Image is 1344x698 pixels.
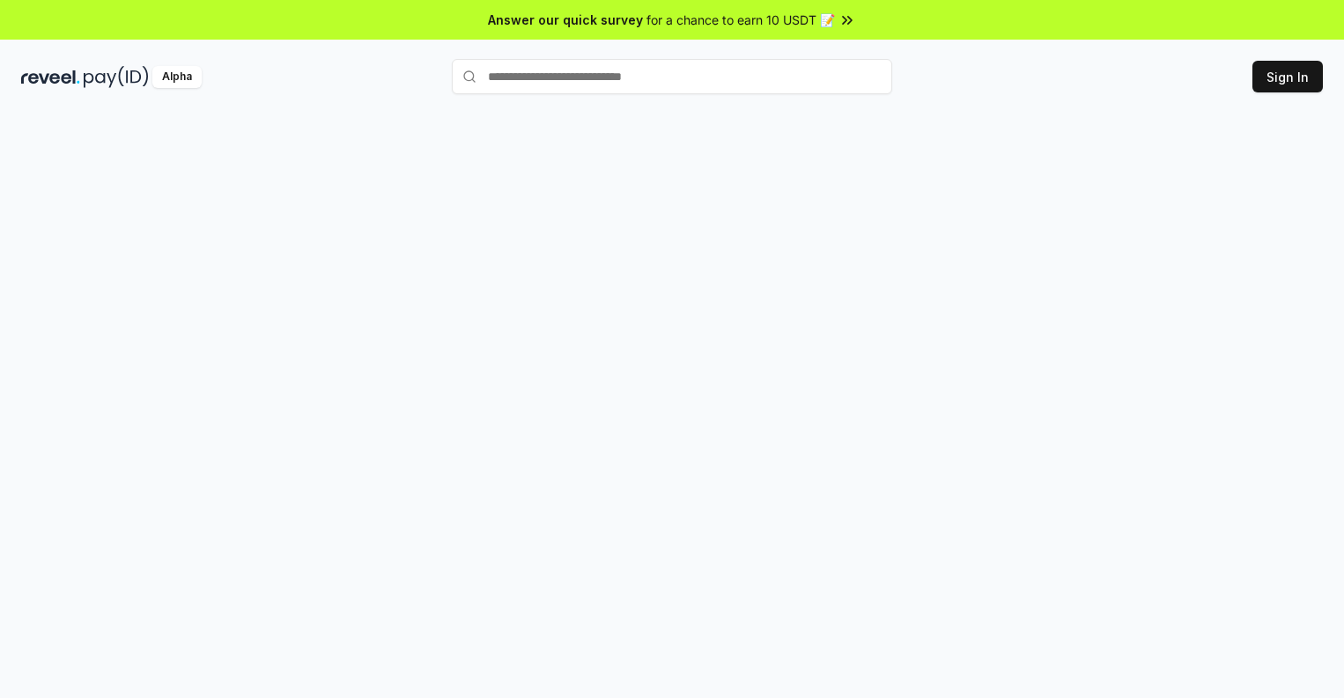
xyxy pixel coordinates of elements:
[84,66,149,88] img: pay_id
[488,11,643,29] span: Answer our quick survey
[1252,61,1323,92] button: Sign In
[646,11,835,29] span: for a chance to earn 10 USDT 📝
[21,66,80,88] img: reveel_dark
[152,66,202,88] div: Alpha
